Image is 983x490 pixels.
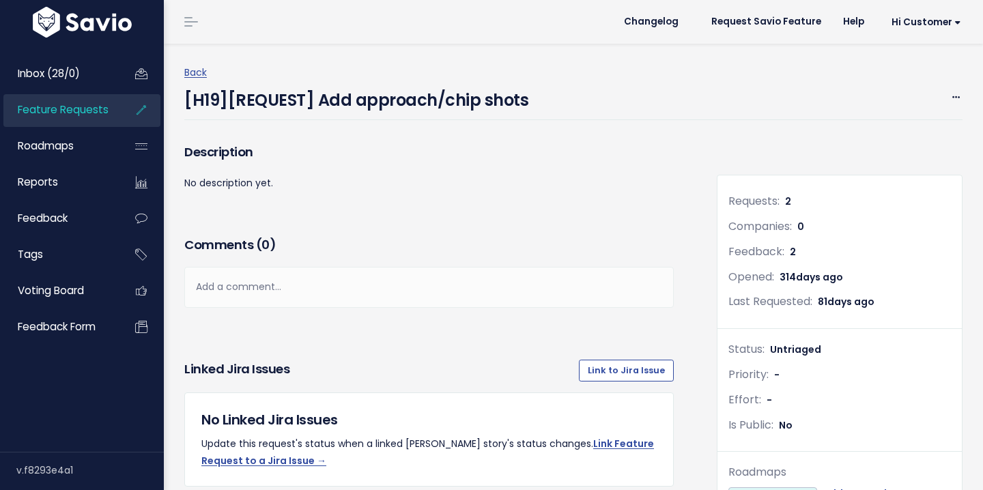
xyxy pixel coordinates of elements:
a: Hi Customer [875,12,972,33]
a: Link to Jira Issue [579,360,674,381]
span: Hi Customer [892,17,961,27]
p: No description yet. [184,175,674,192]
p: Update this request's status when a linked [PERSON_NAME] story's status changes. [201,435,657,470]
h3: Linked Jira issues [184,360,289,381]
div: Roadmaps [728,463,951,482]
div: Add a comment... [184,267,674,307]
a: Feedback [3,203,113,234]
span: Effort: [728,392,761,407]
span: Companies: [728,218,792,234]
span: Untriaged [770,343,821,356]
span: Feedback form [18,319,96,334]
a: Help [832,12,875,32]
span: Changelog [624,17,679,27]
span: Feedback: [728,244,784,259]
span: Feature Requests [18,102,109,117]
h3: Comments ( ) [184,235,674,255]
a: Request Savio Feature [700,12,832,32]
a: Inbox (28/0) [3,58,113,89]
span: Tags [18,247,43,261]
a: Feature Requests [3,94,113,126]
span: Voting Board [18,283,84,298]
span: 2 [790,245,796,259]
span: 2 [785,194,791,208]
a: Reports [3,167,113,198]
span: Status: [728,341,765,357]
a: Voting Board [3,275,113,306]
span: Reports [18,175,58,189]
span: 314 [780,270,843,284]
span: 81 [818,295,874,308]
span: Roadmaps [18,139,74,153]
div: v.f8293e4a1 [16,452,164,488]
span: days ago [827,295,874,308]
span: Last Requested: [728,293,812,309]
h4: [H19][REQUEST] Add approach/chip shots [184,81,528,113]
h5: No Linked Jira Issues [201,409,657,430]
span: Opened: [728,269,774,285]
span: 0 [797,220,804,233]
a: Tags [3,239,113,270]
span: days ago [796,270,843,284]
a: Back [184,66,207,79]
h3: Description [184,143,674,162]
img: logo-white.9d6f32f41409.svg [29,7,135,38]
span: Priority: [728,366,769,382]
span: 0 [261,236,270,253]
a: Feedback form [3,311,113,343]
span: Inbox (28/0) [18,66,80,81]
span: Feedback [18,211,68,225]
a: Roadmaps [3,130,113,162]
span: - [767,393,772,407]
span: Is Public: [728,417,773,433]
span: Requests: [728,193,780,209]
span: No [779,418,793,432]
span: - [774,368,780,381]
